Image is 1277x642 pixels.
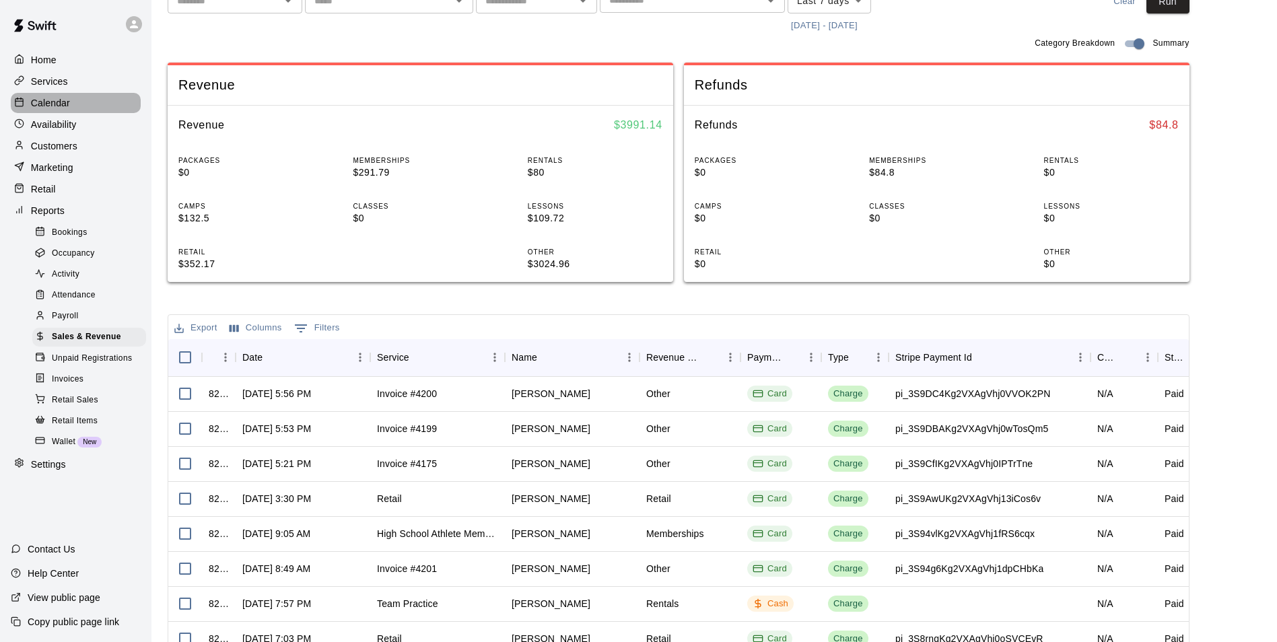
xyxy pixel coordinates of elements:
[178,257,313,271] p: $352.17
[512,562,590,575] div: Vickie Moss
[242,562,310,575] div: Sep 19, 2025, 8:49 AM
[833,423,863,435] div: Charge
[11,93,141,113] a: Calendar
[52,310,78,323] span: Payroll
[1138,347,1158,367] button: Menu
[226,318,285,338] button: Select columns
[32,285,151,306] a: Attendance
[377,338,409,376] div: Service
[1165,338,1186,376] div: Status
[1044,257,1179,271] p: $0
[242,387,311,400] div: Sep 19, 2025, 5:56 PM
[801,347,821,367] button: Menu
[695,257,829,271] p: $0
[32,348,151,369] a: Unpaid Registrations
[528,166,662,180] p: $80
[512,422,590,435] div: Heather Aguilera
[972,348,991,367] button: Sort
[52,415,98,428] span: Retail Items
[1152,37,1189,50] span: Summary
[11,71,141,92] a: Services
[32,328,146,347] div: Sales & Revenue
[32,244,146,263] div: Occupancy
[753,598,788,610] div: Cash
[209,597,229,610] div: 824567
[640,338,740,376] div: Revenue Category
[353,201,487,211] p: CLASSES
[11,157,141,178] a: Marketing
[32,431,151,452] a: WalletNew
[833,563,863,575] div: Charge
[171,318,221,338] button: Export
[377,387,437,400] div: Invoice #4200
[32,223,146,242] div: Bookings
[52,435,75,449] span: Wallet
[242,422,311,435] div: Sep 19, 2025, 5:53 PM
[895,562,1043,575] div: pi_3S94g6Kg2VXAgVhj1dpCHbKa
[849,348,868,367] button: Sort
[209,457,229,470] div: 825863
[869,155,1004,166] p: MEMBERSHIPS
[646,422,670,435] div: Other
[32,265,146,284] div: Activity
[512,527,590,540] div: Jaxson Winkelman
[1165,387,1184,400] div: Paid
[353,211,487,225] p: $0
[178,116,225,134] h6: Revenue
[31,182,56,196] p: Retail
[52,352,132,365] span: Unpaid Registrations
[242,338,263,376] div: Date
[31,53,57,67] p: Home
[11,114,141,135] a: Availability
[833,598,863,610] div: Charge
[646,492,671,505] div: Retail
[889,338,1091,376] div: Stripe Payment Id
[528,257,662,271] p: $3024.96
[52,330,121,344] span: Sales & Revenue
[409,348,428,367] button: Sort
[370,338,505,376] div: Service
[1097,527,1113,540] div: N/A
[747,338,782,376] div: Payment Method
[377,527,498,540] div: High School Athlete Membership
[202,338,236,376] div: InvoiceId
[1165,457,1184,470] div: Paid
[28,615,119,629] p: Copy public page link
[1044,247,1179,257] p: OTHER
[1097,338,1119,376] div: Coupon
[512,457,590,470] div: Dylan Bellile
[377,492,402,505] div: Retail
[695,211,829,225] p: $0
[1165,422,1184,435] div: Paid
[1044,155,1179,166] p: RENTALS
[377,597,438,610] div: Team Practice
[31,458,66,471] p: Settings
[52,373,83,386] span: Invoices
[695,166,829,180] p: $0
[1070,347,1091,367] button: Menu
[32,369,151,390] a: Invoices
[377,562,437,575] div: Invoice #4201
[11,50,141,70] a: Home
[11,454,141,474] a: Settings
[619,347,640,367] button: Menu
[28,567,79,580] p: Help Center
[32,433,146,452] div: WalletNew
[528,211,662,225] p: $109.72
[32,391,146,410] div: Retail Sales
[209,387,229,400] div: 825943
[701,348,720,367] button: Sort
[32,327,151,348] a: Sales & Revenue
[1097,387,1113,400] div: N/A
[52,394,98,407] span: Retail Sales
[215,347,236,367] button: Menu
[28,591,100,604] p: View public page
[695,155,829,166] p: PACKAGES
[28,542,75,556] p: Contact Us
[869,166,1004,180] p: $84.8
[753,423,787,435] div: Card
[1035,37,1115,50] span: Category Breakdown
[178,201,313,211] p: CAMPS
